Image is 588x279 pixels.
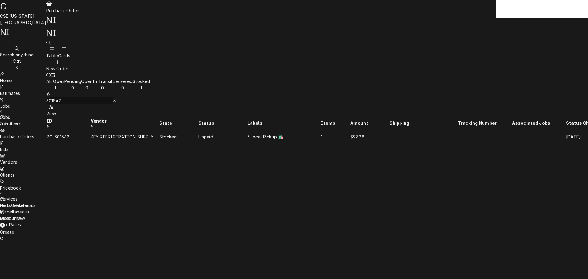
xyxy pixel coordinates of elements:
div: Shipping [390,120,458,126]
div: Associated Jobs [512,120,565,126]
div: In Transit [92,78,113,85]
span: Purchase Orders [46,8,81,13]
div: — [390,134,458,140]
div: Open [81,78,92,85]
div: 1 [133,85,150,91]
div: PO-301542 [47,134,90,140]
div: Items [321,120,350,126]
div: Tracking Number [458,120,511,126]
div: Pending [64,78,81,85]
div: State [159,120,198,126]
input: Keyword search [46,97,113,104]
div: 1 [46,85,64,91]
div: ² Local Pickup 🛍️ [247,134,320,140]
button: New Order [46,59,68,72]
div: Labels [247,120,320,126]
div: Status [198,120,247,126]
div: Cards [58,52,70,59]
div: $92.28 [350,134,389,140]
div: Stocked [159,134,198,140]
div: — [512,134,565,140]
button: Open search [46,40,51,46]
div: ID [47,118,90,129]
button: Erase input [113,97,116,104]
div: All Open [46,78,64,85]
div: Stocked [133,78,150,85]
div: 0 [81,85,92,91]
span: K [16,65,18,70]
span: New Order [46,66,68,71]
div: Amount [350,120,389,126]
div: Vendor [91,118,159,129]
span: Ctrl [13,58,21,64]
div: Unpaid [198,134,247,140]
div: Delivered [113,78,132,85]
div: 0 [92,85,113,91]
span: View [46,111,56,116]
div: 0 [113,85,132,91]
button: View [46,104,56,117]
div: — [458,134,511,140]
div: 1 [321,134,350,140]
div: 0 [64,85,81,91]
div: KEY REFRIGERATION SUPPLY [91,134,159,140]
div: Table [46,52,58,59]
